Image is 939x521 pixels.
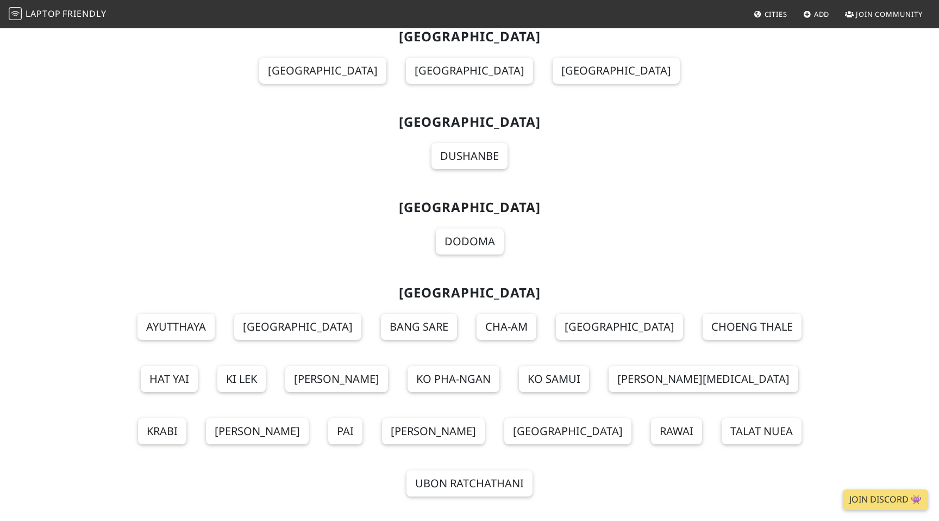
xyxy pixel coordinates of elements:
[556,314,683,340] a: [GEOGRAPHIC_DATA]
[62,8,106,20] span: Friendly
[436,228,504,255] a: Dodoma
[328,418,362,444] a: Pai
[408,366,499,392] a: Ko Pha-Ngan
[431,143,508,169] a: Dushanbe
[381,314,457,340] a: Bang Sare
[799,4,834,24] a: Add
[259,58,386,84] a: [GEOGRAPHIC_DATA]
[504,418,631,444] a: [GEOGRAPHIC_DATA]
[477,314,536,340] a: Cha-am
[117,200,822,215] h2: [GEOGRAPHIC_DATA]
[9,7,22,20] img: LaptopFriendly
[141,366,198,392] a: Hat Yai
[117,29,822,45] h2: [GEOGRAPHIC_DATA]
[285,366,388,392] a: [PERSON_NAME]
[406,58,533,84] a: [GEOGRAPHIC_DATA]
[117,114,822,130] h2: [GEOGRAPHIC_DATA]
[217,366,266,392] a: Ki Lek
[609,366,798,392] a: [PERSON_NAME][MEDICAL_DATA]
[234,314,361,340] a: [GEOGRAPHIC_DATA]
[553,58,680,84] a: [GEOGRAPHIC_DATA]
[382,418,485,444] a: [PERSON_NAME]
[138,418,186,444] a: Krabi
[765,9,787,19] span: Cities
[137,314,215,340] a: Ayutthaya
[814,9,830,19] span: Add
[856,9,923,19] span: Join Community
[117,285,822,301] h2: [GEOGRAPHIC_DATA]
[519,366,589,392] a: Ko Samui
[749,4,792,24] a: Cities
[206,418,309,444] a: [PERSON_NAME]
[26,8,61,20] span: Laptop
[9,5,107,24] a: LaptopFriendly LaptopFriendly
[651,418,702,444] a: Rawai
[722,418,802,444] a: Talat Nuea
[406,470,533,497] a: Ubon Ratchathani
[703,314,802,340] a: Choeng Thale
[841,4,927,24] a: Join Community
